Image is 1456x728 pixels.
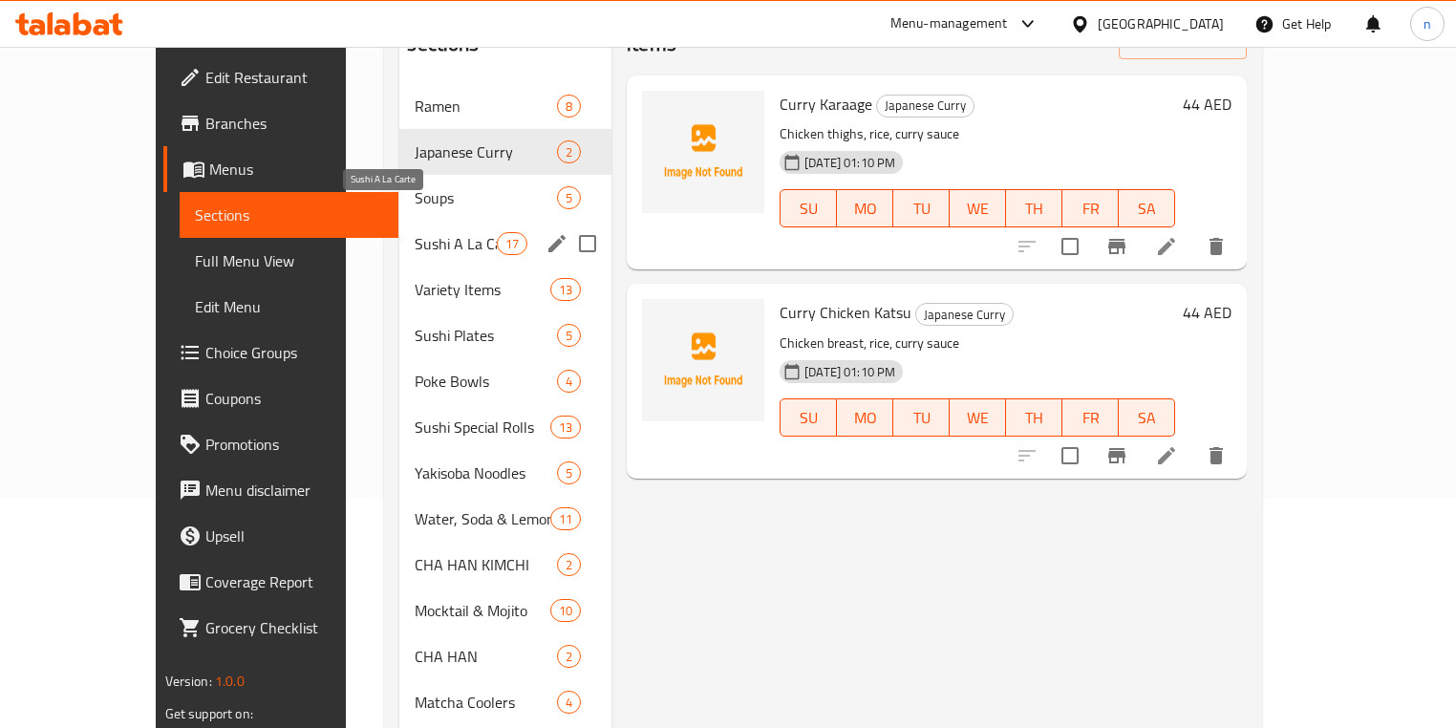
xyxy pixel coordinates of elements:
a: Edit Restaurant [163,54,399,100]
span: 13 [551,281,580,299]
a: Upsell [163,513,399,559]
span: n [1424,13,1431,34]
h6: 44 AED [1183,91,1231,118]
span: Promotions [205,433,384,456]
div: Matcha Coolers4 [399,679,611,725]
div: items [557,370,581,393]
span: [DATE] 01:10 PM [797,363,903,381]
div: items [557,186,581,209]
button: delete [1193,433,1239,479]
div: CHA HAN2 [399,633,611,679]
h2: Menu items [627,1,688,58]
button: delete [1193,224,1239,269]
div: Water, Soda & Lemonade [415,507,549,530]
div: Soups5 [399,175,611,221]
a: Promotions [163,421,399,467]
a: Full Menu View [180,238,399,284]
div: items [557,140,581,163]
span: 8 [558,97,580,116]
a: Choice Groups [163,330,399,375]
span: WE [957,404,998,432]
span: Sushi Plates [415,324,557,347]
span: 13 [551,418,580,437]
span: Get support on: [165,701,253,726]
a: Menus [163,146,399,192]
button: SU [780,189,837,227]
a: Coupons [163,375,399,421]
span: Variety Items [415,278,549,301]
button: Branch-specific-item [1094,224,1140,269]
button: MO [837,189,893,227]
span: Soups [415,186,557,209]
span: 10 [551,602,580,620]
button: TU [893,189,950,227]
span: Coupons [205,387,384,410]
span: Select to update [1050,436,1090,476]
button: FR [1062,189,1119,227]
span: Japanese Curry [916,304,1013,326]
span: Choice Groups [205,341,384,364]
span: 11 [551,510,580,528]
span: FR [1070,404,1111,432]
span: Upsell [205,525,384,547]
span: Ramen [415,95,557,118]
span: Menu disclaimer [205,479,384,502]
span: Grocery Checklist [205,616,384,639]
div: [GEOGRAPHIC_DATA] [1098,13,1224,34]
span: Japanese Curry [415,140,557,163]
button: SA [1119,398,1175,437]
h6: 44 AED [1183,299,1231,326]
span: Version: [165,669,212,694]
span: CHA HAN KIMCHI [415,553,557,576]
span: Mocktail & Mojito [415,599,549,622]
span: Yakisoba Noodles [415,461,557,484]
span: Branches [205,112,384,135]
p: Chicken breast, rice, curry sauce [780,332,1175,355]
span: FR [1070,195,1111,223]
span: SU [788,195,829,223]
div: Japanese Curry [876,95,974,118]
span: 5 [558,464,580,482]
span: Poke Bowls [415,370,557,393]
div: Sushi Plates5 [399,312,611,358]
span: Menus [209,158,384,181]
div: Variety Items13 [399,267,611,312]
span: CHA HAN [415,645,557,668]
div: Japanese Curry2 [399,129,611,175]
button: TH [1006,398,1062,437]
span: Coverage Report [205,570,384,593]
div: Sushi A La Carte17edit [399,221,611,267]
span: 17 [498,235,526,253]
span: 2 [558,143,580,161]
div: items [550,278,581,301]
span: Matcha Coolers [415,691,557,714]
button: SA [1119,189,1175,227]
button: WE [950,189,1006,227]
span: Full Menu View [195,249,384,272]
div: Mocktail & Mojito10 [399,588,611,633]
button: MO [837,398,893,437]
button: Branch-specific-item [1094,433,1140,479]
div: items [550,416,581,439]
a: Edit Menu [180,284,399,330]
div: Sushi Special Rolls [415,416,549,439]
span: 4 [558,373,580,391]
button: SU [780,398,837,437]
span: Sushi A La Carte [415,232,496,255]
p: Chicken thighs, rice, curry sauce [780,122,1175,146]
h2: Menu sections [407,1,491,58]
button: edit [543,229,571,258]
div: Ramen8 [399,83,611,129]
div: items [557,553,581,576]
div: Sushi Special Rolls13 [399,404,611,450]
span: [DATE] 01:10 PM [797,154,903,172]
div: items [550,507,581,530]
